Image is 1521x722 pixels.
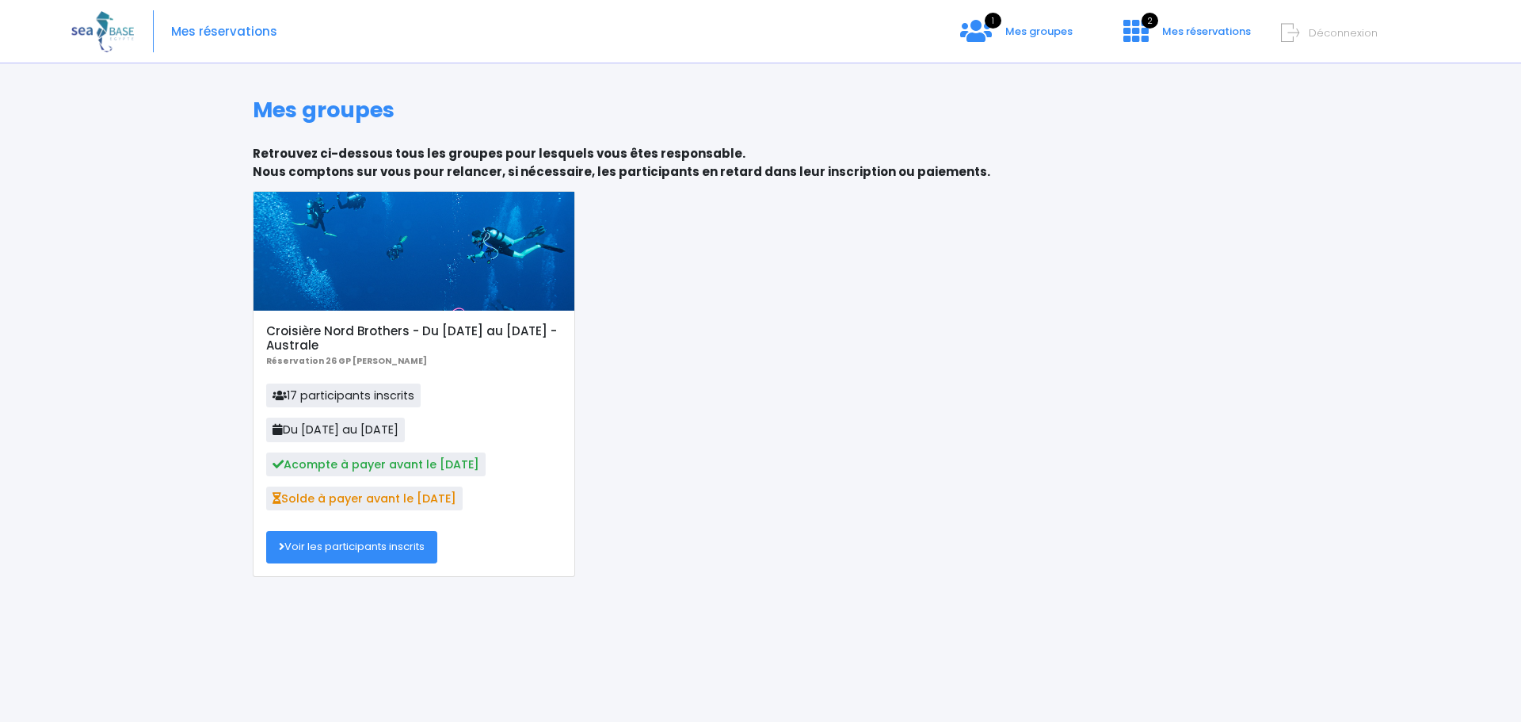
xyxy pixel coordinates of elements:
span: Du [DATE] au [DATE] [266,418,405,441]
p: Retrouvez ci-dessous tous les groupes pour lesquels vous êtes responsable. Nous comptons sur vous... [253,145,1269,181]
a: 1 Mes groupes [947,29,1085,44]
span: Mes groupes [1005,24,1073,39]
a: Voir les participants inscrits [266,531,437,563]
span: 17 participants inscrits [266,384,421,407]
h1: Mes groupes [253,97,1269,123]
span: Solde à payer avant le [DATE] [266,487,463,510]
b: Réservation 26 GP [PERSON_NAME] [266,355,427,367]
span: 2 [1142,13,1158,29]
span: Déconnexion [1309,25,1378,40]
span: 1 [985,13,1001,29]
span: Mes réservations [1162,24,1251,39]
a: 2 Mes réservations [1111,29,1260,44]
h5: Croisière Nord Brothers - Du [DATE] au [DATE] - Australe [266,324,562,353]
span: Acompte à payer avant le [DATE] [266,453,486,476]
